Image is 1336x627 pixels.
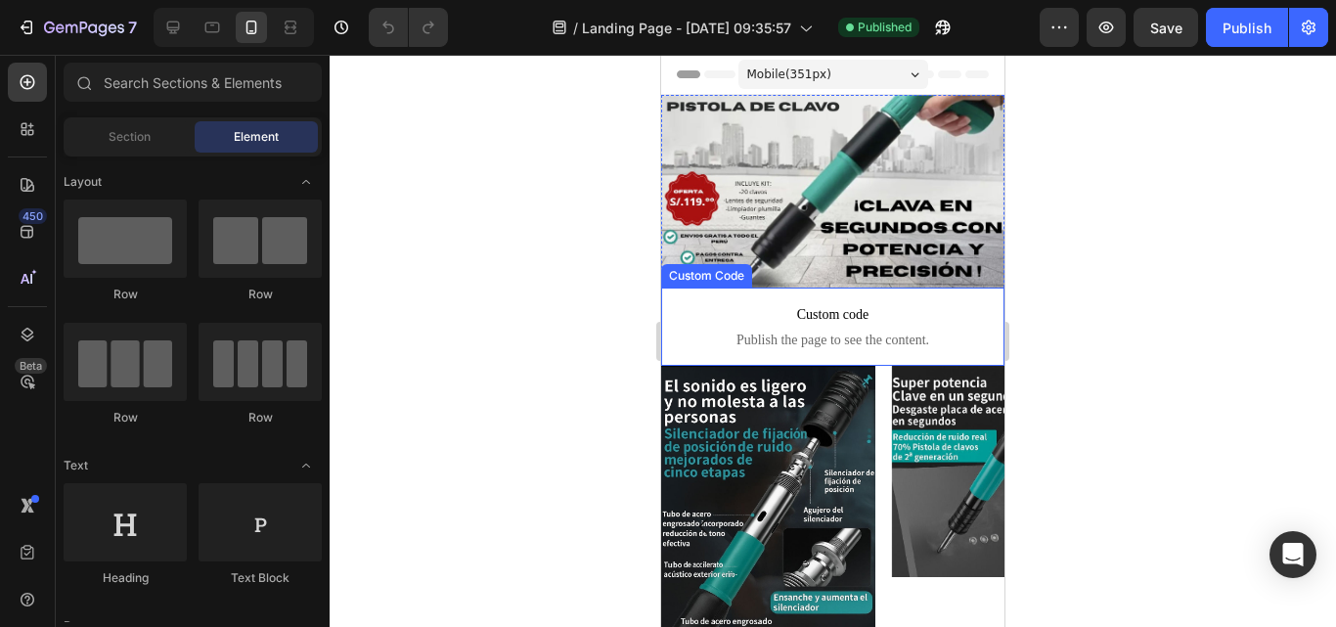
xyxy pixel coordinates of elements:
[199,569,322,587] div: Text Block
[64,569,187,587] div: Heading
[1269,531,1316,578] div: Open Intercom Messenger
[1150,20,1182,36] span: Save
[273,444,328,499] button: Carousel Next Arrow
[64,286,187,303] div: Row
[8,8,146,47] button: 7
[64,409,187,426] div: Row
[19,208,47,224] div: 450
[369,8,448,47] div: Undo/Redo
[290,166,322,198] span: Toggle open
[230,311,444,522] img: gempages_580406581540160260-d4d81871-3e85-411a-9062-9c7a9c84e03b.jpg
[1134,8,1198,47] button: Save
[64,173,102,191] span: Layout
[109,128,151,146] span: Section
[64,457,88,474] span: Text
[128,16,137,39] p: 7
[199,409,322,426] div: Row
[573,18,578,38] span: /
[661,55,1004,627] iframe: Design area
[1206,8,1288,47] button: Publish
[15,358,47,374] div: Beta
[1223,18,1271,38] div: Publish
[582,18,791,38] span: Landing Page - [DATE] 09:35:57
[64,63,322,102] input: Search Sections & Elements
[290,450,322,481] span: Toggle open
[858,19,912,36] span: Published
[234,128,279,146] span: Element
[199,286,322,303] div: Row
